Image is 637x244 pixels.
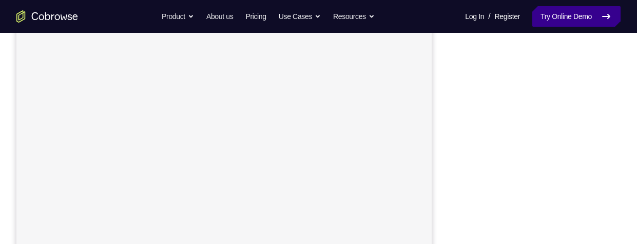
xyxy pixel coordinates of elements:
[495,6,520,27] a: Register
[162,6,194,27] button: Product
[488,10,490,23] span: /
[206,6,233,27] a: About us
[279,6,321,27] button: Use Cases
[16,10,78,23] a: Go to the home page
[532,6,621,27] a: Try Online Demo
[333,6,375,27] button: Resources
[245,6,266,27] a: Pricing
[465,6,484,27] a: Log In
